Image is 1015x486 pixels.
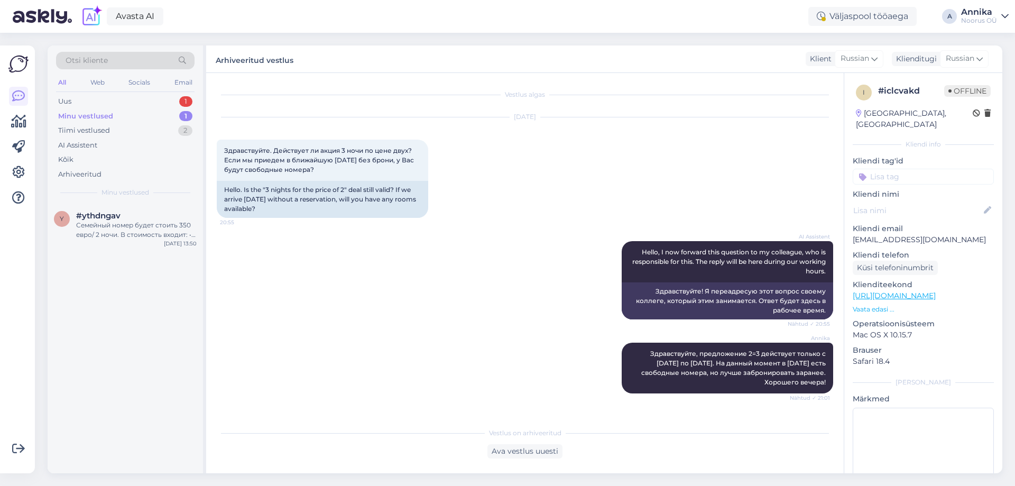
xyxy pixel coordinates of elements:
[853,155,994,167] p: Kliendi tag'id
[853,261,938,275] div: Küsi telefoninumbrit
[853,318,994,329] p: Operatsioonisüsteem
[961,8,997,16] div: Annika
[853,223,994,234] p: Kliendi email
[946,53,974,65] span: Russian
[961,16,997,25] div: Noorus OÜ
[853,291,936,300] a: [URL][DOMAIN_NAME]
[856,108,973,130] div: [GEOGRAPHIC_DATA], [GEOGRAPHIC_DATA]
[790,334,830,342] span: Annika
[58,140,97,151] div: AI Assistent
[56,76,68,89] div: All
[220,218,260,226] span: 20:55
[853,140,994,149] div: Kliendi info
[841,53,869,65] span: Russian
[790,394,830,402] span: Nähtud ✓ 21:01
[632,248,827,275] span: Hello, I now forward this question to my colleague, who is responsible for this. The reply will b...
[806,53,832,65] div: Klient
[942,9,957,24] div: A
[853,356,994,367] p: Safari 18.4
[853,234,994,245] p: [EMAIL_ADDRESS][DOMAIN_NAME]
[216,52,293,66] label: Arhiveeritud vestlus
[853,250,994,261] p: Kliendi telefon
[179,111,192,122] div: 1
[217,181,428,218] div: Hello. Is the "3 nights for the price of 2" deal still valid? If we arrive [DATE] without a reser...
[853,205,982,216] input: Lisa nimi
[224,146,416,173] span: Здравствуйте. Действует ли акция 3 ночи по цене двух? Если мы приедем в ближайшую [DATE] без брон...
[853,378,994,387] div: [PERSON_NAME]
[58,169,101,180] div: Arhiveeritud
[101,188,149,197] span: Minu vestlused
[58,96,71,107] div: Uus
[853,189,994,200] p: Kliendi nimi
[853,345,994,356] p: Brauser
[58,111,113,122] div: Minu vestlused
[489,428,561,438] span: Vestlus on arhiveeritud
[126,76,152,89] div: Socials
[961,8,1009,25] a: AnnikaNoorus OÜ
[641,350,827,386] span: Здравствуйте, предложение 2=3 действует только с [DATE] по [DATE]. На данный момент в [DATE] есть...
[76,211,121,221] span: #ythdngav
[178,125,192,136] div: 2
[788,320,830,328] span: Nähtud ✓ 20:55
[487,444,562,459] div: Ava vestlus uuesti
[76,221,197,240] div: Семейный номер будет стоить 350 евро/ 2 ночи. В стоимость входит: • Проживание • Завтрак-buffet •...
[808,7,917,26] div: Väljaspool tööaega
[853,329,994,341] p: Mac OS X 10.15.7
[853,393,994,405] p: Märkmed
[622,282,833,319] div: Здравствуйте! Я переадресую этот вопрос своему коллеге, который этим занимается. Ответ будет здес...
[58,125,110,136] div: Tiimi vestlused
[8,54,29,74] img: Askly Logo
[217,90,833,99] div: Vestlus algas
[80,5,103,27] img: explore-ai
[88,76,107,89] div: Web
[853,305,994,314] p: Vaata edasi ...
[853,169,994,185] input: Lisa tag
[66,55,108,66] span: Otsi kliente
[58,154,73,165] div: Kõik
[179,96,192,107] div: 1
[60,215,64,223] span: y
[790,233,830,241] span: AI Assistent
[892,53,937,65] div: Klienditugi
[164,240,197,247] div: [DATE] 13:50
[107,7,163,25] a: Avasta AI
[878,85,944,97] div: # iclcvakd
[853,279,994,290] p: Klienditeekond
[863,88,865,96] span: i
[217,112,833,122] div: [DATE]
[172,76,195,89] div: Email
[944,85,991,97] span: Offline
